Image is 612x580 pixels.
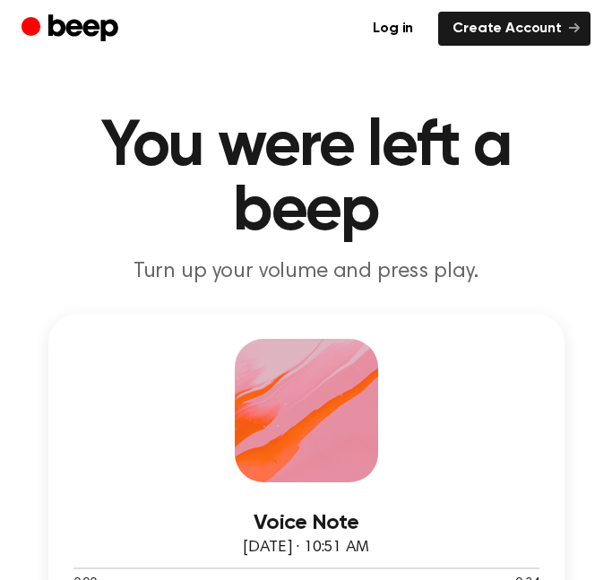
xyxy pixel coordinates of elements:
a: Log in [358,12,427,46]
a: Beep [22,12,123,47]
h1: You were left a beep [22,115,590,244]
p: Turn up your volume and press play. [22,258,590,285]
span: [DATE] · 10:51 AM [243,540,368,556]
h3: Voice Note [73,511,539,535]
a: Create Account [438,12,590,46]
